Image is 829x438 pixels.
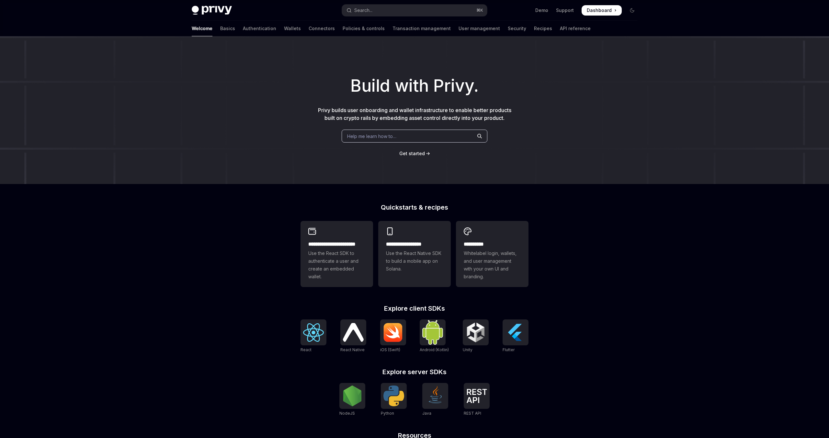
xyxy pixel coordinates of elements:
a: API reference [560,21,591,36]
h1: Build with Privy. [10,73,819,98]
span: Get started [399,151,425,156]
a: Android (Kotlin)Android (Kotlin) [420,319,449,353]
span: Dashboard [587,7,612,14]
img: iOS (Swift) [383,323,403,342]
span: Use the React SDK to authenticate a user and create an embedded wallet. [308,249,365,281]
img: dark logo [192,6,232,15]
div: Search... [354,6,372,14]
a: Get started [399,150,425,157]
a: Wallets [284,21,301,36]
a: REST APIREST API [464,383,490,417]
a: Recipes [534,21,552,36]
span: Use the React Native SDK to build a mobile app on Solana. [386,249,443,273]
span: Privy builds user onboarding and wallet infrastructure to enable better products built on crypto ... [318,107,511,121]
img: Unity [465,322,486,343]
a: **** *****Whitelabel login, wallets, and user management with your own UI and branding. [456,221,528,287]
span: Flutter [503,347,515,352]
a: React NativeReact Native [340,319,366,353]
a: Welcome [192,21,212,36]
a: Security [508,21,526,36]
h2: Quickstarts & recipes [301,204,528,211]
button: Toggle dark mode [627,5,637,16]
a: Policies & controls [343,21,385,36]
span: Help me learn how to… [347,133,396,140]
a: PythonPython [381,383,407,417]
img: Flutter [505,322,526,343]
a: Support [556,7,574,14]
a: NodeJSNodeJS [339,383,365,417]
h2: Explore server SDKs [301,369,528,375]
span: Android (Kotlin) [420,347,449,352]
span: iOS (Swift) [380,347,400,352]
a: Authentication [243,21,276,36]
a: FlutterFlutter [503,319,528,353]
a: Transaction management [392,21,451,36]
img: NodeJS [342,386,363,406]
a: Demo [535,7,548,14]
span: Whitelabel login, wallets, and user management with your own UI and branding. [464,249,521,281]
span: ⌘ K [476,8,483,13]
a: iOS (Swift)iOS (Swift) [380,319,406,353]
span: Unity [463,347,472,352]
a: Basics [220,21,235,36]
h2: Explore client SDKs [301,305,528,312]
a: Dashboard [582,5,622,16]
img: React [303,323,324,342]
img: Android (Kotlin) [422,320,443,344]
img: Java [425,386,446,406]
span: REST API [464,411,481,416]
a: ReactReact [301,319,326,353]
span: React [301,347,312,352]
button: Open search [342,5,487,16]
img: React Native [343,323,364,341]
span: NodeJS [339,411,355,416]
a: User management [459,21,500,36]
a: JavaJava [422,383,448,417]
span: Java [422,411,431,416]
img: REST API [466,389,487,403]
a: **** **** **** ***Use the React Native SDK to build a mobile app on Solana. [378,221,451,287]
img: Python [383,386,404,406]
a: UnityUnity [463,319,489,353]
a: Connectors [309,21,335,36]
span: Python [381,411,394,416]
span: React Native [340,347,365,352]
